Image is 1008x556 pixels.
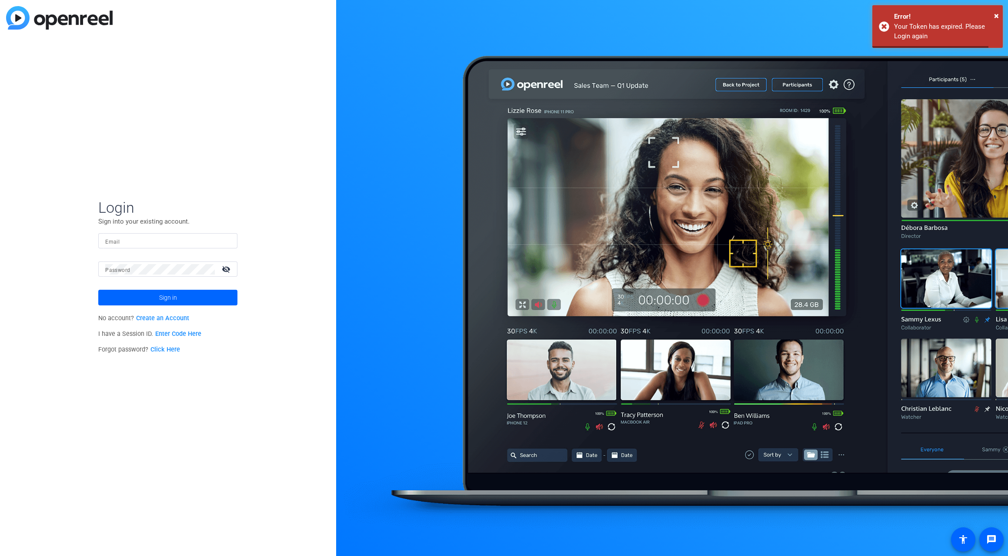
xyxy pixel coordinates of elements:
[98,217,237,226] p: Sign into your existing account.
[105,236,230,246] input: Enter Email Address
[136,315,189,322] a: Create an Account
[98,290,237,305] button: Sign in
[994,10,999,21] span: ×
[894,12,996,22] div: Error!
[98,330,201,338] span: I have a Session ID.
[894,22,996,41] div: Your Token has expired. Please Login again
[159,287,177,308] span: Sign in
[6,6,113,30] img: blue-gradient.svg
[105,239,120,245] mat-label: Email
[217,263,237,275] mat-icon: visibility_off
[155,330,201,338] a: Enter Code Here
[150,346,180,353] a: Click Here
[994,9,999,22] button: Close
[105,267,130,273] mat-label: Password
[98,346,180,353] span: Forgot password?
[986,534,997,545] mat-icon: message
[958,534,968,545] mat-icon: accessibility
[98,198,237,217] span: Login
[98,315,189,322] span: No account?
